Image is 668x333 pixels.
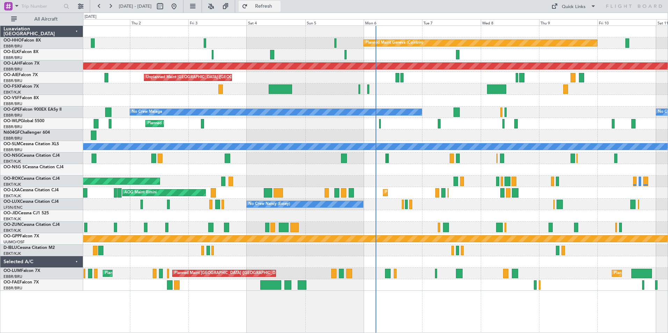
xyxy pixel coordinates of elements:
[3,234,39,238] a: OO-GPPFalcon 7X
[3,251,21,256] a: EBKT/KJK
[3,154,60,158] a: OO-NSGCessna Citation CJ4
[3,119,21,123] span: OO-WLP
[71,19,130,25] div: Wed 1
[3,108,20,112] span: OO-GPE
[3,61,20,66] span: OO-LAH
[3,188,20,192] span: OO-LXA
[385,187,466,198] div: Planned Maint Kortrijk-[GEOGRAPHIC_DATA]
[3,124,22,129] a: EBBR/BRU
[21,1,61,12] input: Trip Number
[85,14,96,20] div: [DATE]
[3,44,22,49] a: EBBR/BRU
[3,234,20,238] span: OO-GPP
[422,19,480,25] div: Tue 7
[539,19,597,25] div: Thu 9
[3,78,22,83] a: EBBR/BRU
[3,274,22,279] a: EBBR/BRU
[3,119,44,123] a: OO-WLPGlobal 5500
[3,108,61,112] a: OO-GPEFalcon 900EX EASy II
[3,177,60,181] a: OO-ROKCessna Citation CJ4
[3,165,25,169] span: OO-NSG S
[249,4,278,9] span: Refresh
[3,211,18,215] span: OO-JID
[3,159,21,164] a: EBKT/KJK
[3,269,40,273] a: OO-LUMFalcon 7X
[3,67,22,72] a: EBBR/BRU
[3,177,21,181] span: OO-ROK
[3,84,20,89] span: OO-FSX
[3,73,38,77] a: OO-AIEFalcon 7X
[3,50,38,54] a: OO-ELKFalcon 8X
[3,84,39,89] a: OO-FSXFalcon 7X
[3,280,20,284] span: OO-FAE
[3,228,21,233] a: EBKT/KJK
[132,107,162,117] div: No Crew Malaga
[247,19,305,25] div: Sat 4
[3,142,20,146] span: OO-SLM
[3,154,21,158] span: OO-NSG
[174,268,301,279] div: Planned Maint [GEOGRAPHIC_DATA] ([GEOGRAPHIC_DATA] National)
[365,38,423,48] div: Planned Maint Geneva (Cointrin)
[481,19,539,25] div: Wed 8
[364,19,422,25] div: Mon 6
[3,200,20,204] span: OO-LUX
[146,72,261,83] div: Unplanned Maint [GEOGRAPHIC_DATA] ([GEOGRAPHIC_DATA])
[3,280,39,284] a: OO-FAEFalcon 7X
[3,61,39,66] a: OO-LAHFalcon 7X
[3,113,22,118] a: EBBR/BRU
[3,223,60,227] a: OO-ZUNCessna Citation CJ4
[3,211,49,215] a: OO-JIDCessna CJ1 525
[3,147,22,153] a: EBBR/BRU
[3,269,21,273] span: OO-LUM
[305,19,364,25] div: Sun 5
[188,19,247,25] div: Fri 3
[8,14,76,25] button: All Aircraft
[3,188,59,192] a: OO-LXACessna Citation CJ4
[3,193,21,199] a: EBKT/KJK
[3,38,22,43] span: OO-HHO
[3,200,59,204] a: OO-LUXCessna Citation CJ4
[3,205,23,210] a: LFSN/ENC
[3,131,20,135] span: N604GF
[18,17,74,22] span: All Aircraft
[239,1,281,12] button: Refresh
[3,286,22,291] a: EBBR/BRU
[3,246,55,250] a: D-IBLUCessna Citation M2
[147,118,198,129] div: Planned Maint Milan (Linate)
[3,223,21,227] span: OO-ZUN
[3,131,50,135] a: N604GFChallenger 604
[130,19,188,25] div: Thu 2
[3,142,59,146] a: OO-SLMCessna Citation XLS
[3,73,19,77] span: OO-AIE
[562,3,586,10] div: Quick Links
[119,3,152,9] span: [DATE] - [DATE]
[124,187,157,198] div: AOG Maint Rimini
[3,96,39,100] a: OO-VSFFalcon 8X
[3,136,22,141] a: EBBR/BRU
[3,50,19,54] span: OO-ELK
[597,19,656,25] div: Fri 10
[3,239,24,245] a: UUMO/OSF
[105,268,231,279] div: Planned Maint [GEOGRAPHIC_DATA] ([GEOGRAPHIC_DATA] National)
[3,90,21,95] a: EBKT/KJK
[3,216,21,222] a: EBKT/KJK
[3,38,41,43] a: OO-HHOFalcon 8X
[3,182,21,187] a: EBKT/KJK
[548,1,600,12] button: Quick Links
[248,199,290,209] div: No Crew Nancy (Essey)
[3,101,22,106] a: EBBR/BRU
[3,246,17,250] span: D-IBLU
[3,96,20,100] span: OO-VSF
[3,55,22,60] a: EBBR/BRU
[3,165,64,169] a: OO-NSG SCessna Citation CJ4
